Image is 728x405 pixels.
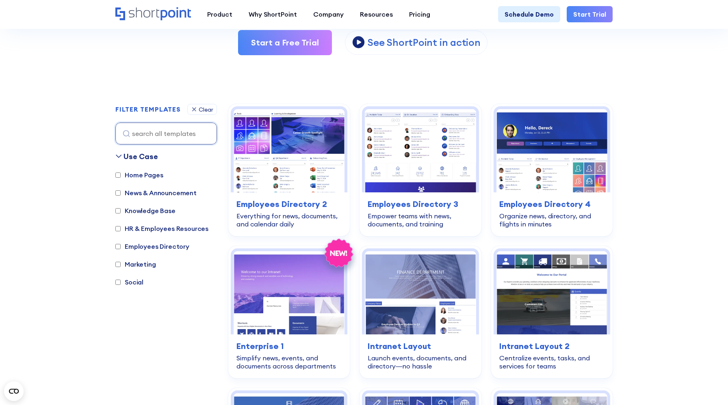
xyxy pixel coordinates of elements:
[582,311,728,405] iframe: Chat Widget
[115,262,121,267] input: Marketing
[115,170,163,180] label: Home Pages
[305,6,352,22] a: Company
[115,190,121,196] input: News & Announcement
[499,198,604,210] h3: Employees Directory 4
[368,212,473,228] div: Empower teams with news, documents, and training
[236,198,342,210] h3: Employees Directory 2
[236,212,342,228] div: Everything for news, documents, and calendar daily
[491,104,613,236] a: SharePoint employee directory template: Organize news, directory, and flights in minutes | ShortP...
[115,244,121,249] input: Employees Directory
[365,251,476,334] img: SharePoint page design: Launch events, documents, and directory—no hassle | ShortPoint Templates
[313,9,344,19] div: Company
[498,6,560,22] a: Schedule Demo
[499,212,604,228] div: Organize news, directory, and flights in minutes
[228,246,350,378] a: SharePoint homepage template: Simplify news, events, and documents across departments | ShortPoin...
[4,381,24,401] button: Open CMP widget
[115,172,121,178] input: Home Pages
[123,151,158,162] div: Use Case
[115,106,181,113] h2: FILTER TEMPLATES
[368,340,473,352] h3: Intranet Layout
[368,36,480,49] p: See ShortPoint in action
[234,109,344,192] img: SharePoint template team site: Everything for news, documents, and calendar daily | ShortPoint Te...
[352,6,401,22] a: Resources
[115,224,208,233] label: HR & Employees Resources
[115,259,156,269] label: Marketing
[249,9,297,19] div: Why ShortPoint
[496,109,607,192] img: SharePoint employee directory template: Organize news, directory, and flights in minutes | ShortP...
[365,109,476,192] img: SharePoint team site template: Empower teams with news, documents, and training | ShortPoint Temp...
[115,277,143,287] label: Social
[115,7,191,21] a: Home
[360,246,481,378] a: SharePoint page design: Launch events, documents, and directory—no hassle | ShortPoint TemplatesI...
[345,30,487,55] a: open lightbox
[115,208,121,213] input: Knowledge Base
[115,206,175,215] label: Knowledge Base
[567,6,613,22] a: Start Trial
[115,188,197,198] label: News & Announcement
[360,104,481,236] a: SharePoint team site template: Empower teams with news, documents, and training | ShortPoint Temp...
[236,340,342,352] h3: Enterprise 1
[115,226,121,231] input: HR & Employees Resources
[236,354,342,370] div: Simplify news, events, and documents across departments
[115,123,217,144] input: search all templates
[401,6,438,22] a: Pricing
[368,354,473,370] div: Launch events, documents, and directory—no hassle
[240,6,305,22] a: Why ShortPoint
[115,241,189,251] label: Employees Directory
[115,280,121,285] input: Social
[491,246,613,378] a: SharePoint homepage design: Centralize events, tasks, and services for teams | ShortPoint Templat...
[228,104,350,236] a: SharePoint template team site: Everything for news, documents, and calendar daily | ShortPoint Te...
[238,30,332,55] a: Start a Free Trial
[499,340,604,352] h3: Intranet Layout 2
[199,107,213,112] div: Clear
[499,354,604,370] div: Centralize events, tasks, and services for teams
[409,9,430,19] div: Pricing
[368,198,473,210] h3: Employees Directory 3
[207,9,232,19] div: Product
[199,6,240,22] a: Product
[360,9,393,19] div: Resources
[496,251,607,334] img: SharePoint homepage design: Centralize events, tasks, and services for teams | ShortPoint Templates
[234,251,344,334] img: SharePoint homepage template: Simplify news, events, and documents across departments | ShortPoin...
